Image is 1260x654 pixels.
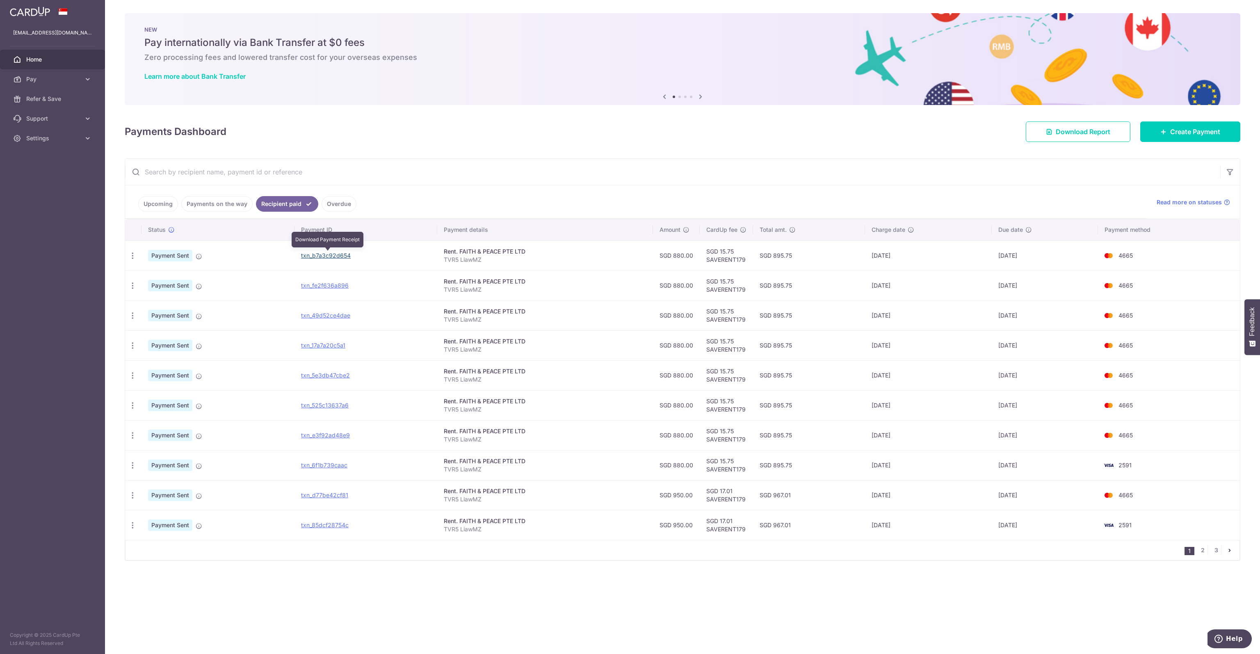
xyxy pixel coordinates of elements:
div: Rent. FAITH & PEACE PTE LTD [444,247,646,256]
td: SGD 880.00 [653,360,700,390]
a: txn_17a7a20c5a1 [301,342,345,349]
a: Upcoming [138,196,178,212]
td: SGD 895.75 [753,240,865,270]
td: [DATE] [865,420,992,450]
li: 1 [1185,547,1194,555]
a: Download Report [1026,121,1130,142]
td: [DATE] [865,330,992,360]
td: SGD 895.75 [753,330,865,360]
span: 4665 [1118,282,1133,289]
td: [DATE] [865,450,992,480]
img: CardUp [10,7,50,16]
iframe: Opens a widget where you can find more information [1207,629,1252,650]
td: SGD 15.75 SAVERENT179 [700,390,753,420]
a: Create Payment [1140,121,1240,142]
td: [DATE] [992,270,1098,300]
td: [DATE] [865,240,992,270]
span: Create Payment [1170,127,1220,137]
a: Learn more about Bank Transfer [144,72,246,80]
p: TVR5 LiawMZ [444,316,646,324]
nav: pager [1185,540,1239,560]
td: SGD 895.75 [753,420,865,450]
td: SGD 17.01 SAVERENT179 [700,510,753,540]
span: Payment Sent [148,250,192,261]
td: SGD 895.75 [753,270,865,300]
span: Payment Sent [148,310,192,321]
p: TVR5 LiawMZ [444,405,646,414]
span: 4665 [1118,432,1133,439]
a: txn_525c13637a6 [301,402,349,409]
td: [DATE] [865,270,992,300]
div: Rent. FAITH & PEACE PTE LTD [444,397,646,405]
td: SGD 950.00 [653,510,700,540]
div: Rent. FAITH & PEACE PTE LTD [444,277,646,286]
td: SGD 17.01 SAVERENT179 [700,480,753,510]
span: Read more on statuses [1157,198,1222,206]
span: Payment Sent [148,460,192,471]
span: Download Report [1056,127,1110,137]
a: 3 [1211,545,1221,555]
span: Charge date [872,226,905,234]
p: TVR5 LiawMZ [444,286,646,294]
a: txn_b7a3c92d654 [301,252,351,259]
th: Payment method [1098,219,1240,240]
td: [DATE] [865,360,992,390]
td: [DATE] [992,450,1098,480]
span: Payment Sent [148,430,192,441]
img: Bank Card [1100,520,1117,530]
span: CardUp fee [706,226,737,234]
p: TVR5 LiawMZ [444,435,646,444]
span: 4665 [1118,312,1133,319]
div: Rent. FAITH & PEACE PTE LTD [444,427,646,435]
img: Bank transfer banner [125,13,1240,105]
td: SGD 15.75 SAVERENT179 [700,270,753,300]
a: txn_5e3db47cbe2 [301,372,350,379]
td: SGD 15.75 SAVERENT179 [700,300,753,330]
td: SGD 15.75 SAVERENT179 [700,240,753,270]
span: Support [26,114,80,123]
td: [DATE] [865,390,992,420]
td: [DATE] [992,510,1098,540]
a: txn_6f1b739caac [301,462,347,469]
span: 2591 [1118,521,1132,528]
td: [DATE] [992,360,1098,390]
td: SGD 880.00 [653,240,700,270]
span: 4665 [1118,342,1133,349]
div: Rent. FAITH & PEACE PTE LTD [444,337,646,345]
button: Feedback - Show survey [1244,299,1260,355]
img: Bank Card [1100,370,1117,380]
a: txn_d77be42cf81 [301,492,348,499]
td: [DATE] [992,420,1098,450]
img: Bank Card [1100,430,1117,440]
span: Payment Sent [148,280,192,291]
td: [DATE] [865,510,992,540]
a: txn_e3f92ad48e9 [301,432,350,439]
div: Rent. FAITH & PEACE PTE LTD [444,457,646,465]
img: Bank Card [1100,311,1117,320]
p: TVR5 LiawMZ [444,495,646,503]
td: [DATE] [865,300,992,330]
img: Bank Card [1100,341,1117,350]
span: Total amt. [760,226,787,234]
span: Settings [26,134,80,142]
a: Overdue [322,196,356,212]
a: txn_49d52ce4dae [301,312,350,319]
td: SGD 967.01 [753,510,865,540]
img: Bank Card [1100,251,1117,261]
td: SGD 15.75 SAVERENT179 [700,420,753,450]
td: SGD 15.75 SAVERENT179 [700,360,753,390]
td: SGD 15.75 SAVERENT179 [700,330,753,360]
div: Rent. FAITH & PEACE PTE LTD [444,307,646,316]
img: Bank Card [1100,490,1117,500]
h4: Payments Dashboard [125,124,226,139]
div: Rent. FAITH & PEACE PTE LTD [444,487,646,495]
a: Recipient paid [256,196,318,212]
td: [DATE] [992,240,1098,270]
span: Amount [660,226,680,234]
img: Bank Card [1100,281,1117,290]
th: Payment details [437,219,653,240]
td: SGD 15.75 SAVERENT179 [700,450,753,480]
td: SGD 880.00 [653,300,700,330]
div: Download Payment Receipt [292,232,363,247]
